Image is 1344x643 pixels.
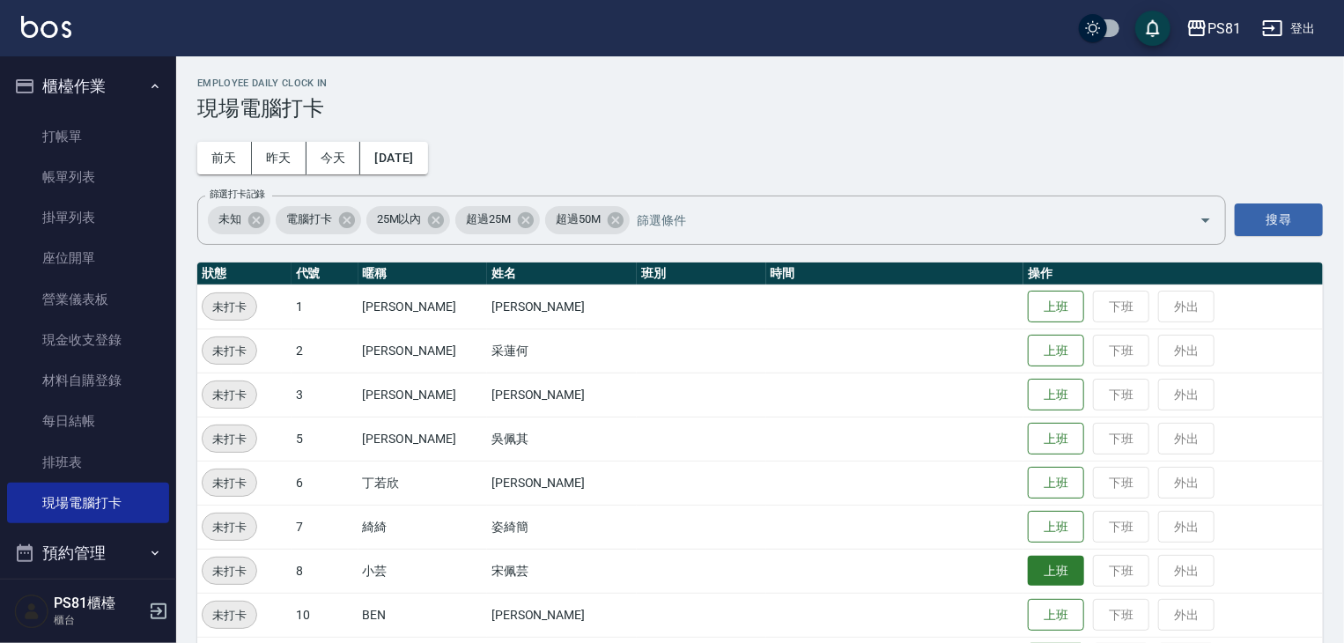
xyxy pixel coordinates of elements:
[1207,18,1241,40] div: PS81
[197,96,1323,121] h3: 現場電腦打卡
[487,461,637,505] td: [PERSON_NAME]
[292,417,358,461] td: 5
[14,594,49,629] img: Person
[292,262,358,285] th: 代號
[358,329,487,373] td: [PERSON_NAME]
[1028,511,1084,543] button: 上班
[487,417,637,461] td: 吳佩其
[366,211,432,228] span: 25M以內
[292,285,358,329] td: 1
[1028,423,1084,455] button: 上班
[358,285,487,329] td: [PERSON_NAME]
[292,373,358,417] td: 3
[487,549,637,593] td: 宋佩芸
[7,320,169,360] a: 現金收支登錄
[292,329,358,373] td: 2
[545,211,611,228] span: 超過50M
[306,142,361,174] button: 今天
[210,188,265,201] label: 篩選打卡記錄
[276,211,343,228] span: 電腦打卡
[7,63,169,109] button: 櫃檯作業
[203,298,256,316] span: 未打卡
[487,373,637,417] td: [PERSON_NAME]
[7,360,169,401] a: 材料自購登錄
[1028,335,1084,367] button: 上班
[292,505,358,549] td: 7
[487,505,637,549] td: 姿綺簡
[21,16,71,38] img: Logo
[203,474,256,492] span: 未打卡
[203,430,256,448] span: 未打卡
[54,612,144,628] p: 櫃台
[1023,262,1323,285] th: 操作
[455,206,540,234] div: 超過25M
[197,142,252,174] button: 前天
[358,373,487,417] td: [PERSON_NAME]
[766,262,1024,285] th: 時間
[203,518,256,536] span: 未打卡
[7,576,169,622] button: 報表及分析
[1179,11,1248,47] button: PS81
[545,206,630,234] div: 超過50M
[487,262,637,285] th: 姓名
[54,595,144,612] h5: PS81櫃檯
[7,197,169,238] a: 掛單列表
[7,483,169,523] a: 現場電腦打卡
[292,549,358,593] td: 8
[7,530,169,576] button: 預約管理
[252,142,306,174] button: 昨天
[7,442,169,483] a: 排班表
[358,593,487,637] td: BEN
[197,78,1323,89] h2: Employee Daily Clock In
[203,606,256,625] span: 未打卡
[455,211,521,228] span: 超過25M
[1255,12,1323,45] button: 登出
[1028,291,1084,323] button: 上班
[7,238,169,278] a: 座位開單
[7,157,169,197] a: 帳單列表
[487,593,637,637] td: [PERSON_NAME]
[208,206,270,234] div: 未知
[358,461,487,505] td: 丁若欣
[276,206,361,234] div: 電腦打卡
[7,116,169,157] a: 打帳單
[1028,599,1084,632] button: 上班
[487,285,637,329] td: [PERSON_NAME]
[292,593,358,637] td: 10
[1028,379,1084,411] button: 上班
[1028,467,1084,499] button: 上班
[358,505,487,549] td: 綺綺
[208,211,252,228] span: 未知
[637,262,765,285] th: 班別
[487,329,637,373] td: 采蓮何
[7,279,169,320] a: 營業儀表板
[1028,556,1084,587] button: 上班
[1235,203,1323,236] button: 搜尋
[360,142,427,174] button: [DATE]
[358,549,487,593] td: 小芸
[203,342,256,360] span: 未打卡
[203,386,256,404] span: 未打卡
[292,461,358,505] td: 6
[7,401,169,441] a: 每日結帳
[358,262,487,285] th: 暱稱
[1135,11,1170,46] button: save
[632,204,1169,235] input: 篩選條件
[1192,206,1220,234] button: Open
[366,206,451,234] div: 25M以內
[197,262,292,285] th: 狀態
[358,417,487,461] td: [PERSON_NAME]
[203,562,256,580] span: 未打卡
